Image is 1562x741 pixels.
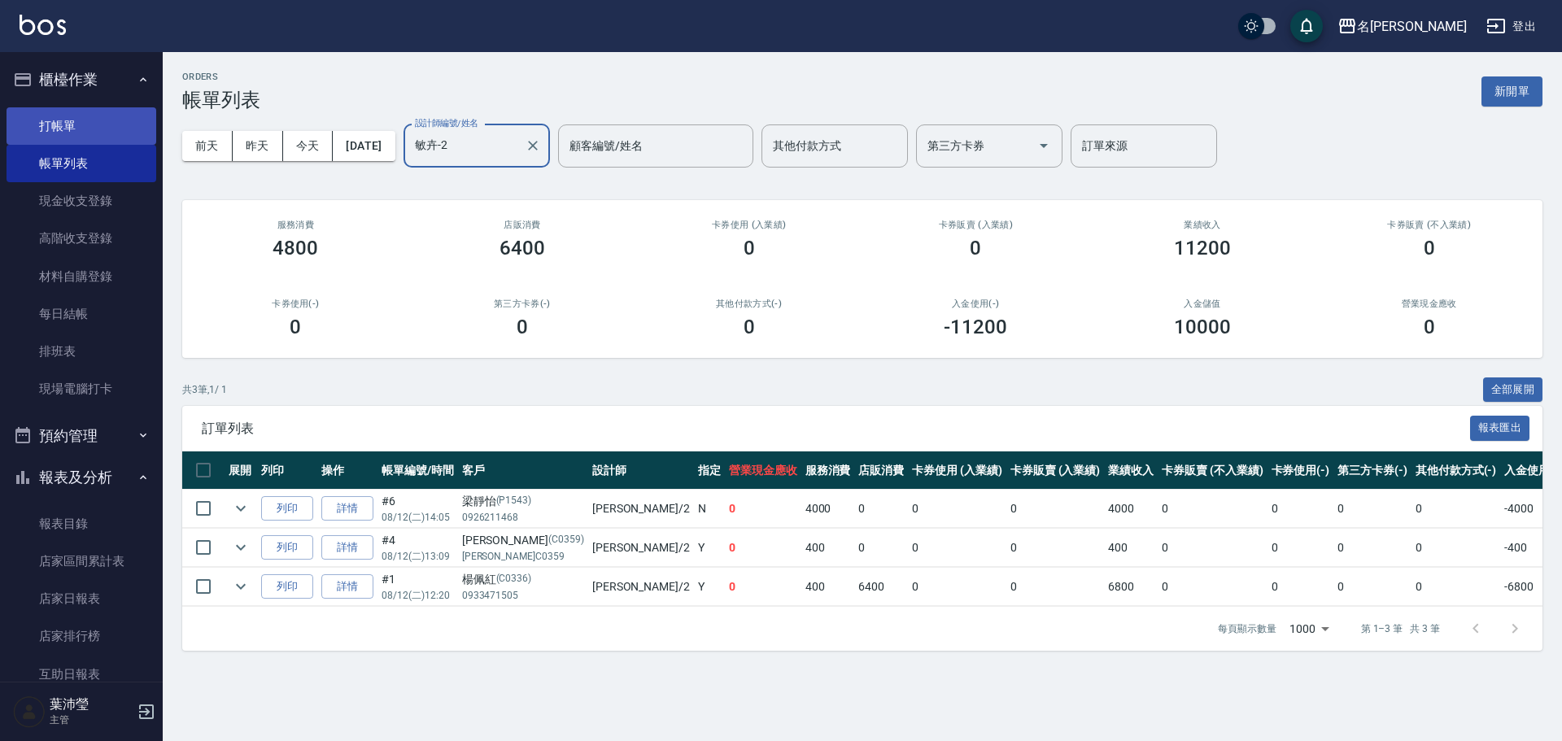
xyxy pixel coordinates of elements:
th: 第三方卡券(-) [1333,451,1411,490]
p: 共 3 筆, 1 / 1 [182,382,227,397]
button: 預約管理 [7,415,156,457]
th: 卡券販賣 (不入業績) [1158,451,1267,490]
button: Clear [521,134,544,157]
th: 客戶 [458,451,588,490]
h5: 葉沛瑩 [50,696,133,713]
a: 打帳單 [7,107,156,145]
button: expand row [229,496,253,521]
a: 高階收支登錄 [7,220,156,257]
h2: 卡券販賣 (不入業績) [1335,220,1523,230]
p: 08/12 (二) 12:20 [382,588,454,603]
h3: 帳單列表 [182,89,260,111]
button: 列印 [261,535,313,560]
img: Person [13,695,46,728]
td: 4000 [801,490,855,528]
h2: 卡券使用(-) [202,299,390,309]
div: 楊佩紅 [462,571,584,588]
th: 業績收入 [1104,451,1158,490]
td: 0 [854,529,908,567]
h3: 0 [517,316,528,338]
button: 名[PERSON_NAME] [1331,10,1473,43]
td: 400 [1104,529,1158,567]
td: 0 [1006,529,1105,567]
td: #6 [377,490,458,528]
td: 0 [1267,490,1334,528]
td: 0 [725,529,801,567]
td: 0 [1411,490,1501,528]
button: 登出 [1480,11,1542,41]
button: 報表匯出 [1470,416,1530,441]
td: 0 [1158,568,1267,606]
td: [PERSON_NAME] /2 [588,529,694,567]
th: 卡券使用(-) [1267,451,1334,490]
td: 0 [908,568,1006,606]
a: 新開單 [1481,83,1542,98]
span: 訂單列表 [202,421,1470,437]
button: 全部展開 [1483,377,1543,403]
h3: 0 [970,237,981,259]
h2: 卡券使用 (入業績) [655,220,843,230]
div: 名[PERSON_NAME] [1357,16,1467,37]
td: #4 [377,529,458,567]
button: 櫃檯作業 [7,59,156,101]
p: 每頁顯示數量 [1218,621,1276,636]
button: 前天 [182,131,233,161]
th: 卡券販賣 (入業績) [1006,451,1105,490]
h3: 10000 [1174,316,1231,338]
td: 0 [1267,529,1334,567]
td: [PERSON_NAME] /2 [588,568,694,606]
button: Open [1031,133,1057,159]
p: 第 1–3 筆 共 3 筆 [1361,621,1440,636]
a: 材料自購登錄 [7,258,156,295]
p: (C0359) [548,532,584,549]
th: 展開 [225,451,257,490]
td: Y [694,568,725,606]
h2: 第三方卡券(-) [429,299,617,309]
button: 報表及分析 [7,456,156,499]
p: [PERSON_NAME]C0359 [462,549,584,564]
button: [DATE] [333,131,395,161]
button: 昨天 [233,131,283,161]
p: 08/12 (二) 14:05 [382,510,454,525]
th: 其他付款方式(-) [1411,451,1501,490]
p: 主管 [50,713,133,727]
td: 0 [1267,568,1334,606]
h2: 店販消費 [429,220,617,230]
th: 帳單編號/時間 [377,451,458,490]
td: [PERSON_NAME] /2 [588,490,694,528]
h3: 0 [744,316,755,338]
a: 排班表 [7,333,156,370]
th: 設計師 [588,451,694,490]
h3: 6400 [500,237,545,259]
td: 6400 [854,568,908,606]
a: 詳情 [321,535,373,560]
td: 0 [725,568,801,606]
button: 新開單 [1481,76,1542,107]
button: 列印 [261,574,313,599]
p: 0926211468 [462,510,584,525]
th: 列印 [257,451,317,490]
h3: 0 [744,237,755,259]
td: 6800 [1104,568,1158,606]
p: 0933471505 [462,588,584,603]
button: expand row [229,535,253,560]
h2: 營業現金應收 [1335,299,1523,309]
p: 08/12 (二) 13:09 [382,549,454,564]
td: 4000 [1104,490,1158,528]
button: 列印 [261,496,313,521]
td: 400 [801,568,855,606]
td: Y [694,529,725,567]
h2: 入金儲值 [1109,299,1297,309]
th: 操作 [317,451,377,490]
a: 現金收支登錄 [7,182,156,220]
h3: 0 [1424,237,1435,259]
td: 0 [908,490,1006,528]
td: 0 [1006,568,1105,606]
h2: 入金使用(-) [882,299,1070,309]
a: 報表目錄 [7,505,156,543]
td: #1 [377,568,458,606]
button: 今天 [283,131,334,161]
td: 0 [854,490,908,528]
a: 帳單列表 [7,145,156,182]
h3: -11200 [944,316,1007,338]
